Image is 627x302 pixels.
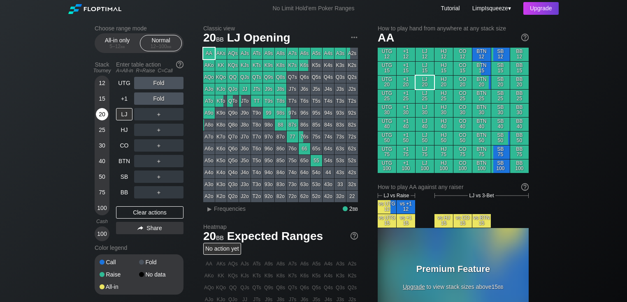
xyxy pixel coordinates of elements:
[275,179,286,190] div: 83o
[227,131,239,143] div: Q7o
[96,124,108,136] div: 25
[378,118,396,131] div: UTG 40
[116,139,132,152] div: CO
[491,104,510,117] div: SB 30
[203,167,215,178] div: A4o
[416,90,434,103] div: LJ 25
[95,25,183,32] h2: Choose range mode
[334,119,346,131] div: 83s
[203,107,215,119] div: A9o
[472,145,491,159] div: BTN 75
[378,131,396,145] div: UTG 50
[323,155,334,166] div: 54s
[416,62,434,75] div: LJ 15
[472,62,491,75] div: BTN 15
[134,92,183,105] div: Fold
[334,71,346,83] div: Q3s
[215,167,227,178] div: K4o
[96,155,108,167] div: 40
[251,95,262,107] div: TT
[311,179,322,190] div: 53o
[287,119,298,131] div: 87s
[251,131,262,143] div: T7o
[287,167,298,178] div: 74o
[346,83,358,95] div: J2s
[299,167,310,178] div: 64o
[226,32,292,45] span: LJ Opening
[275,167,286,178] div: 84o
[311,60,322,71] div: K5s
[346,60,358,71] div: K2s
[239,119,251,131] div: J8o
[346,143,358,154] div: 62s
[134,77,183,89] div: Fold
[203,60,215,71] div: AKo
[134,186,183,198] div: ＋
[334,167,346,178] div: 43s
[472,48,491,61] div: BTN 12
[311,155,322,166] div: 55
[397,159,415,173] div: +1 100
[287,71,298,83] div: Q7s
[397,131,415,145] div: +1 50
[203,143,215,154] div: A6o
[510,131,529,145] div: BB 50
[453,76,472,89] div: CO 20
[472,131,491,145] div: BTN 50
[397,76,415,89] div: +1 20
[116,77,132,89] div: UTG
[227,60,239,71] div: KQs
[510,48,529,61] div: BB 12
[251,155,262,166] div: T5o
[472,159,491,173] div: BTN 100
[397,145,415,159] div: +1 75
[434,90,453,103] div: HJ 25
[453,48,472,61] div: CO 12
[453,62,472,75] div: CO 15
[453,118,472,131] div: CO 40
[215,60,227,71] div: KK
[350,33,359,42] img: ellipsis.fd386fe8.svg
[215,191,227,202] div: K2o
[167,44,172,49] span: bb
[203,119,215,131] div: A8o
[203,131,215,143] div: A7o
[287,131,298,143] div: 77
[203,155,215,166] div: A5o
[434,118,453,131] div: HJ 40
[251,107,262,119] div: T9o
[275,143,286,154] div: 86o
[350,231,359,240] img: help.32db89a4.svg
[311,95,322,107] div: T5s
[116,171,132,183] div: SB
[323,71,334,83] div: Q4s
[251,143,262,154] div: T6o
[203,191,215,202] div: A2o
[239,107,251,119] div: J9o
[311,107,322,119] div: 95s
[434,62,453,75] div: HJ 15
[299,143,310,154] div: 66
[263,155,274,166] div: 95o
[378,145,396,159] div: UTG 75
[397,90,415,103] div: +1 25
[96,92,108,105] div: 15
[378,62,396,75] div: UTG 15
[346,107,358,119] div: 92s
[239,167,251,178] div: J4o
[215,143,227,154] div: K6o
[215,119,227,131] div: K8o
[323,119,334,131] div: 84s
[311,167,322,178] div: 54o
[263,48,274,59] div: A9s
[215,131,227,143] div: K7o
[287,107,298,119] div: 97s
[323,107,334,119] div: 94s
[453,131,472,145] div: CO 50
[227,179,239,190] div: Q3o
[334,60,346,71] div: K3s
[263,119,274,131] div: 98o
[287,60,298,71] div: K7s
[239,191,251,202] div: J2o
[441,5,460,12] a: Tutorial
